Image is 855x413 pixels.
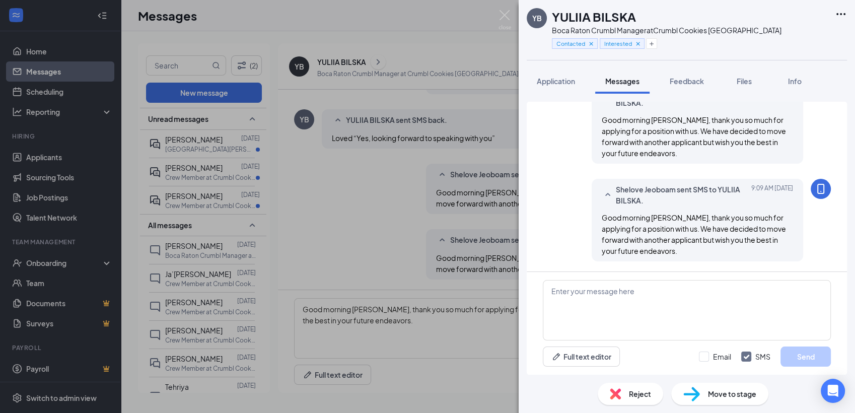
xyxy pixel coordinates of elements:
[588,40,595,47] svg: Cross
[780,347,831,367] button: Send
[708,388,756,399] span: Move to stage
[543,347,620,367] button: Full text editorPen
[737,77,752,86] span: Files
[552,25,781,35] div: Boca Raton Crumbl Manager at Crumbl Cookies [GEOGRAPHIC_DATA]
[604,39,632,48] span: Interested
[537,77,575,86] span: Application
[552,8,636,25] h1: YULIIA BILSKA
[649,41,655,47] svg: Plus
[629,388,651,399] span: Reject
[602,189,614,201] svg: SmallChevronUp
[602,213,786,255] span: Good morning [PERSON_NAME], thank you so much for applying for a position with us. We have decide...
[751,184,793,206] span: [DATE] 9:09 AM
[532,13,542,23] div: YB
[616,184,748,206] span: Shelove Jeoboam sent SMS to YULIIA BILSKA.
[821,379,845,403] div: Open Intercom Messenger
[646,38,657,49] button: Plus
[634,40,642,47] svg: Cross
[556,39,585,48] span: Contacted
[670,77,704,86] span: Feedback
[551,352,561,362] svg: Pen
[835,8,847,20] svg: Ellipses
[605,77,639,86] span: Messages
[602,115,786,158] span: Good morning [PERSON_NAME], thank you so much for applying for a position with us. We have decide...
[788,77,802,86] span: Info
[815,183,827,195] svg: MobileSms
